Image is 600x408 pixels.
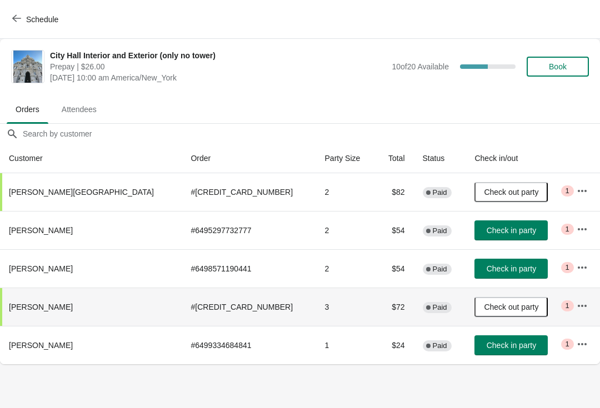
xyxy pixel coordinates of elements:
[376,249,414,288] td: $54
[9,303,73,311] span: [PERSON_NAME]
[474,297,548,317] button: Check out party
[474,335,548,355] button: Check in party
[433,265,447,274] span: Paid
[50,72,386,83] span: [DATE] 10:00 am America/New_York
[566,225,569,234] span: 1
[182,173,316,211] td: # [CREDIT_CARD_NUMBER]
[50,50,386,61] span: City Hall Interior and Exterior (only no tower)
[566,187,569,195] span: 1
[316,249,376,288] td: 2
[9,264,73,273] span: [PERSON_NAME]
[487,264,536,273] span: Check in party
[487,341,536,350] span: Check in party
[9,341,73,350] span: [PERSON_NAME]
[433,303,447,312] span: Paid
[566,340,569,349] span: 1
[182,249,316,288] td: # 6498571190441
[50,61,386,72] span: Prepay | $26.00
[487,226,536,235] span: Check in party
[182,144,316,173] th: Order
[474,259,548,279] button: Check in party
[392,62,449,71] span: 10 of 20 Available
[566,263,569,272] span: 1
[6,9,67,29] button: Schedule
[474,220,548,240] button: Check in party
[9,188,154,197] span: [PERSON_NAME][GEOGRAPHIC_DATA]
[22,124,600,144] input: Search by customer
[7,99,48,119] span: Orders
[316,173,376,211] td: 2
[433,226,447,235] span: Paid
[566,301,569,310] span: 1
[53,99,106,119] span: Attendees
[26,15,58,24] span: Schedule
[376,326,414,364] td: $24
[484,303,538,311] span: Check out party
[182,326,316,364] td: # 6499334684841
[376,144,414,173] th: Total
[376,173,414,211] td: $82
[376,211,414,249] td: $54
[433,341,447,350] span: Paid
[13,51,43,83] img: City Hall Interior and Exterior (only no tower)
[316,326,376,364] td: 1
[376,288,414,326] td: $72
[316,144,376,173] th: Party Size
[433,188,447,197] span: Paid
[9,226,73,235] span: [PERSON_NAME]
[316,288,376,326] td: 3
[414,144,466,173] th: Status
[474,182,548,202] button: Check out party
[484,188,538,197] span: Check out party
[316,211,376,249] td: 2
[527,57,589,77] button: Book
[182,211,316,249] td: # 6495297732777
[466,144,567,173] th: Check in/out
[182,288,316,326] td: # [CREDIT_CARD_NUMBER]
[549,62,567,71] span: Book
